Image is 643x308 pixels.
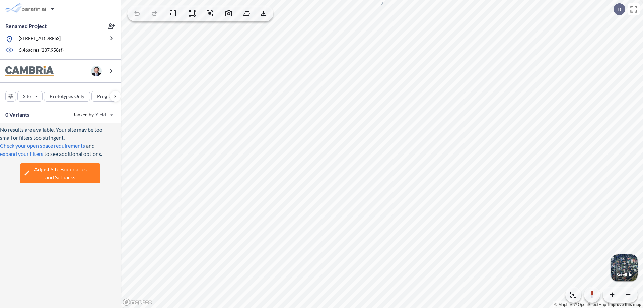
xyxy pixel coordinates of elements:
[554,302,573,307] a: Mapbox
[95,111,106,118] span: Yield
[123,298,152,306] a: Mapbox homepage
[5,111,30,119] p: 0 Variants
[5,66,54,76] img: BrandImage
[67,109,117,120] button: Ranked by Yield
[19,35,61,43] p: [STREET_ADDRESS]
[17,91,43,102] button: Site
[611,254,638,281] button: Switcher ImageSatellite
[574,302,606,307] a: OpenStreetMap
[20,163,100,183] button: Adjust Site Boundariesand Setbacks
[91,91,128,102] button: Program
[23,93,31,100] p: Site
[5,22,47,30] p: Renamed Project
[50,93,84,100] p: Prototypes Only
[611,254,638,281] img: Switcher Image
[34,165,87,181] span: Adjust Site Boundaries and Setbacks
[617,6,621,12] p: D
[91,66,102,76] img: user logo
[616,272,632,278] p: Satellite
[44,91,90,102] button: Prototypes Only
[608,302,641,307] a: Improve this map
[19,47,64,54] p: 5.46 acres ( 237,958 sf)
[97,93,116,100] p: Program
